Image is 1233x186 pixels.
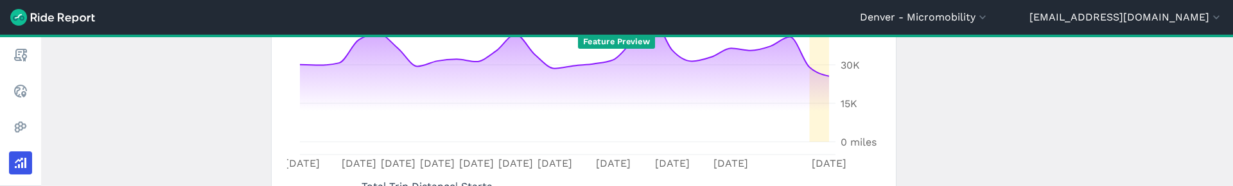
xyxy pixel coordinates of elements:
[596,157,631,169] tspan: [DATE]
[9,44,32,67] a: Report
[381,157,415,169] tspan: [DATE]
[713,157,748,169] tspan: [DATE]
[9,115,32,139] a: Heatmaps
[9,151,32,174] a: Analyze
[841,59,860,71] tspan: 30K
[578,35,655,49] span: Feature Preview
[10,9,95,26] img: Ride Report
[498,157,533,169] tspan: [DATE]
[860,10,989,25] button: Denver - Micromobility
[420,157,455,169] tspan: [DATE]
[459,157,494,169] tspan: [DATE]
[285,157,320,169] tspan: [DATE]
[9,80,32,103] a: Realtime
[812,157,846,169] tspan: [DATE]
[655,157,690,169] tspan: [DATE]
[841,136,877,148] tspan: 0 miles
[841,97,857,110] tspan: 15K
[342,157,376,169] tspan: [DATE]
[538,157,572,169] tspan: [DATE]
[1029,10,1223,25] button: [EMAIL_ADDRESS][DOMAIN_NAME]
